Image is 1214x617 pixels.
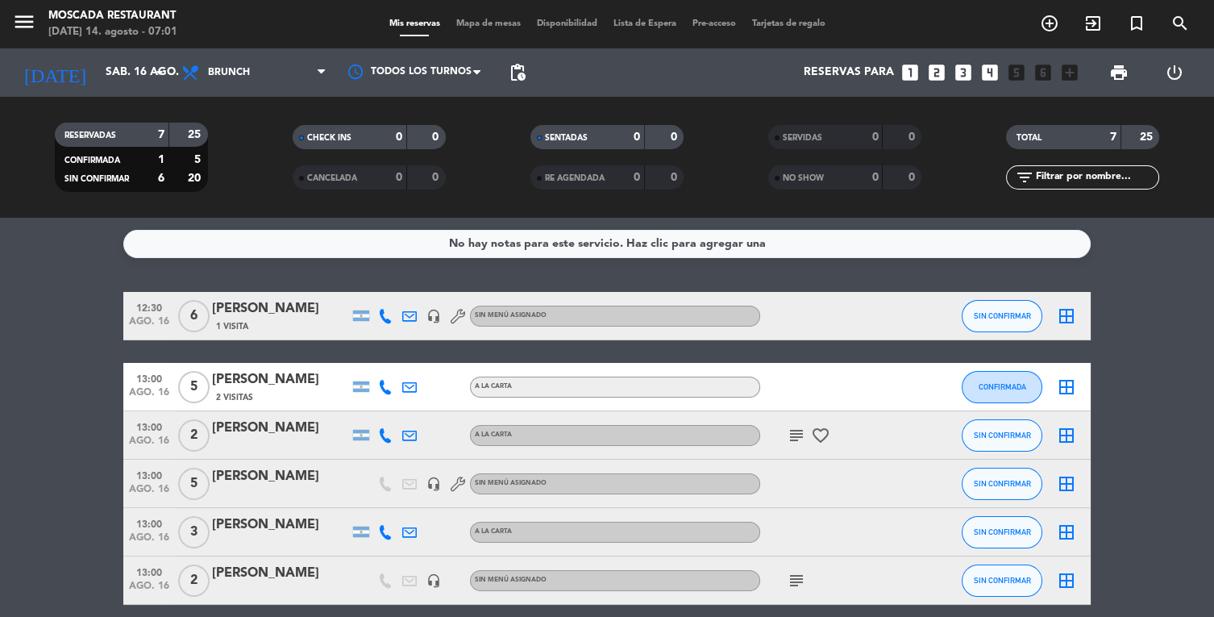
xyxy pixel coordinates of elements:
[953,62,974,83] i: looks_3
[787,426,806,445] i: subject
[783,134,822,142] span: SERVIDAS
[188,173,204,184] strong: 20
[307,134,351,142] span: CHECK INS
[178,468,210,500] span: 5
[962,371,1042,403] button: CONFIRMADA
[64,175,129,183] span: SIN CONFIRMAR
[432,131,442,143] strong: 0
[178,300,210,332] span: 6
[671,131,680,143] strong: 0
[432,172,442,183] strong: 0
[129,369,169,387] span: 13:00
[475,577,547,583] span: Sin menú asignado
[158,154,164,165] strong: 1
[1057,474,1076,494] i: border_all
[475,528,512,535] span: A la Carta
[634,172,640,183] strong: 0
[129,532,169,551] span: ago. 16
[1147,48,1203,97] div: LOG OUT
[158,173,164,184] strong: 6
[1083,14,1103,33] i: exit_to_app
[208,67,250,78] span: Brunch
[426,309,441,323] i: headset_mic
[212,369,349,390] div: [PERSON_NAME]
[1057,571,1076,590] i: border_all
[744,19,834,28] span: Tarjetas de regalo
[48,8,177,24] div: Moscada Restaurant
[12,55,98,90] i: [DATE]
[684,19,744,28] span: Pre-acceso
[12,10,36,40] button: menu
[783,174,824,182] span: NO SHOW
[908,172,918,183] strong: 0
[545,174,605,182] span: RE AGENDADA
[900,62,921,83] i: looks_one
[194,154,204,165] strong: 5
[426,477,441,491] i: headset_mic
[448,19,529,28] span: Mapa de mesas
[64,131,116,140] span: RESERVADAS
[1033,62,1054,83] i: looks_6
[529,19,605,28] span: Disponibilidad
[129,316,169,335] span: ago. 16
[178,419,210,452] span: 2
[212,466,349,487] div: [PERSON_NAME]
[212,563,349,584] div: [PERSON_NAME]
[64,156,120,165] span: CONFIRMADA
[129,484,169,502] span: ago. 16
[216,391,253,404] span: 2 Visitas
[671,172,680,183] strong: 0
[1140,131,1156,143] strong: 25
[1016,134,1041,142] span: TOTAL
[545,134,588,142] span: SENTADAS
[979,382,1026,391] span: CONFIRMADA
[962,419,1042,452] button: SIN CONFIRMAR
[1127,14,1146,33] i: turned_in_not
[1109,63,1129,82] span: print
[158,129,164,140] strong: 7
[908,131,918,143] strong: 0
[396,172,402,183] strong: 0
[129,581,169,599] span: ago. 16
[974,479,1031,488] span: SIN CONFIRMAR
[212,515,349,536] div: [PERSON_NAME]
[974,431,1031,440] span: SIN CONFIRMAR
[381,19,448,28] span: Mis reservas
[1040,14,1059,33] i: add_circle_outline
[974,527,1031,536] span: SIN CONFIRMAR
[1057,377,1076,397] i: border_all
[1110,131,1116,143] strong: 7
[129,417,169,436] span: 13:00
[129,387,169,406] span: ago. 16
[1165,63,1184,82] i: power_settings_new
[962,300,1042,332] button: SIN CONFIRMAR
[979,62,1000,83] i: looks_4
[212,298,349,319] div: [PERSON_NAME]
[1014,168,1033,187] i: filter_list
[1170,14,1190,33] i: search
[605,19,684,28] span: Lista de Espera
[150,63,169,82] i: arrow_drop_down
[129,514,169,532] span: 13:00
[129,298,169,316] span: 12:30
[216,320,248,333] span: 1 Visita
[48,24,177,40] div: [DATE] 14. agosto - 07:01
[475,480,547,486] span: Sin menú asignado
[508,63,527,82] span: pending_actions
[974,576,1031,585] span: SIN CONFIRMAR
[475,431,512,438] span: A la Carta
[811,426,830,445] i: favorite_border
[1006,62,1027,83] i: looks_5
[962,516,1042,548] button: SIN CONFIRMAR
[962,565,1042,597] button: SIN CONFIRMAR
[178,371,210,403] span: 5
[1057,306,1076,326] i: border_all
[962,468,1042,500] button: SIN CONFIRMAR
[1057,426,1076,445] i: border_all
[129,436,169,454] span: ago. 16
[396,131,402,143] strong: 0
[926,62,947,83] i: looks_two
[426,573,441,588] i: headset_mic
[12,10,36,34] i: menu
[129,465,169,484] span: 13:00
